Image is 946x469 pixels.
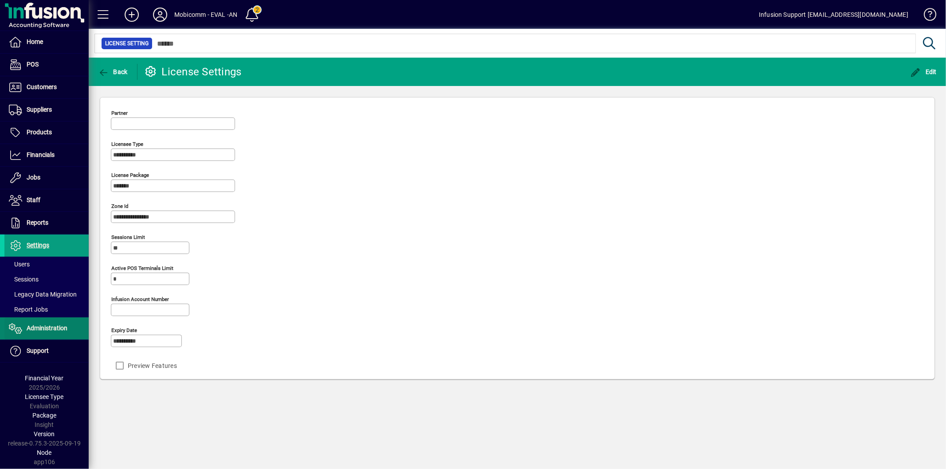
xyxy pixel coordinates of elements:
[4,167,89,189] a: Jobs
[146,7,174,23] button: Profile
[27,347,49,354] span: Support
[759,8,908,22] div: Infusion Support [EMAIL_ADDRESS][DOMAIN_NAME]
[4,144,89,166] a: Financials
[96,64,130,80] button: Back
[111,327,137,333] mat-label: Expiry date
[27,174,40,181] span: Jobs
[111,110,128,116] mat-label: Partner
[4,317,89,340] a: Administration
[908,64,939,80] button: Edit
[89,64,137,80] app-page-header-button: Back
[27,324,67,332] span: Administration
[32,412,56,419] span: Package
[4,302,89,317] a: Report Jobs
[27,196,40,203] span: Staff
[111,296,169,302] mat-label: Infusion account number
[4,287,89,302] a: Legacy Data Migration
[4,31,89,53] a: Home
[911,68,937,75] span: Edit
[4,257,89,272] a: Users
[111,141,143,147] mat-label: Licensee Type
[4,76,89,98] a: Customers
[144,65,242,79] div: License Settings
[27,151,55,158] span: Financials
[111,172,149,178] mat-label: License Package
[118,7,146,23] button: Add
[27,219,48,226] span: Reports
[27,129,52,136] span: Products
[37,449,52,456] span: Node
[9,291,77,298] span: Legacy Data Migration
[25,393,64,400] span: Licensee Type
[27,106,52,113] span: Suppliers
[111,265,173,271] mat-label: Active POS Terminals Limit
[4,121,89,144] a: Products
[9,261,30,268] span: Users
[27,242,49,249] span: Settings
[4,340,89,362] a: Support
[27,61,39,68] span: POS
[4,212,89,234] a: Reports
[174,8,237,22] div: Mobicomm - EVAL -AN
[111,203,129,209] mat-label: Zone Id
[98,68,128,75] span: Back
[9,306,48,313] span: Report Jobs
[27,83,57,90] span: Customers
[111,234,145,240] mat-label: Sessions Limit
[105,39,149,48] span: License Setting
[27,38,43,45] span: Home
[917,2,935,31] a: Knowledge Base
[4,189,89,211] a: Staff
[4,54,89,76] a: POS
[25,375,64,382] span: Financial Year
[9,276,39,283] span: Sessions
[4,272,89,287] a: Sessions
[4,99,89,121] a: Suppliers
[34,430,55,438] span: Version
